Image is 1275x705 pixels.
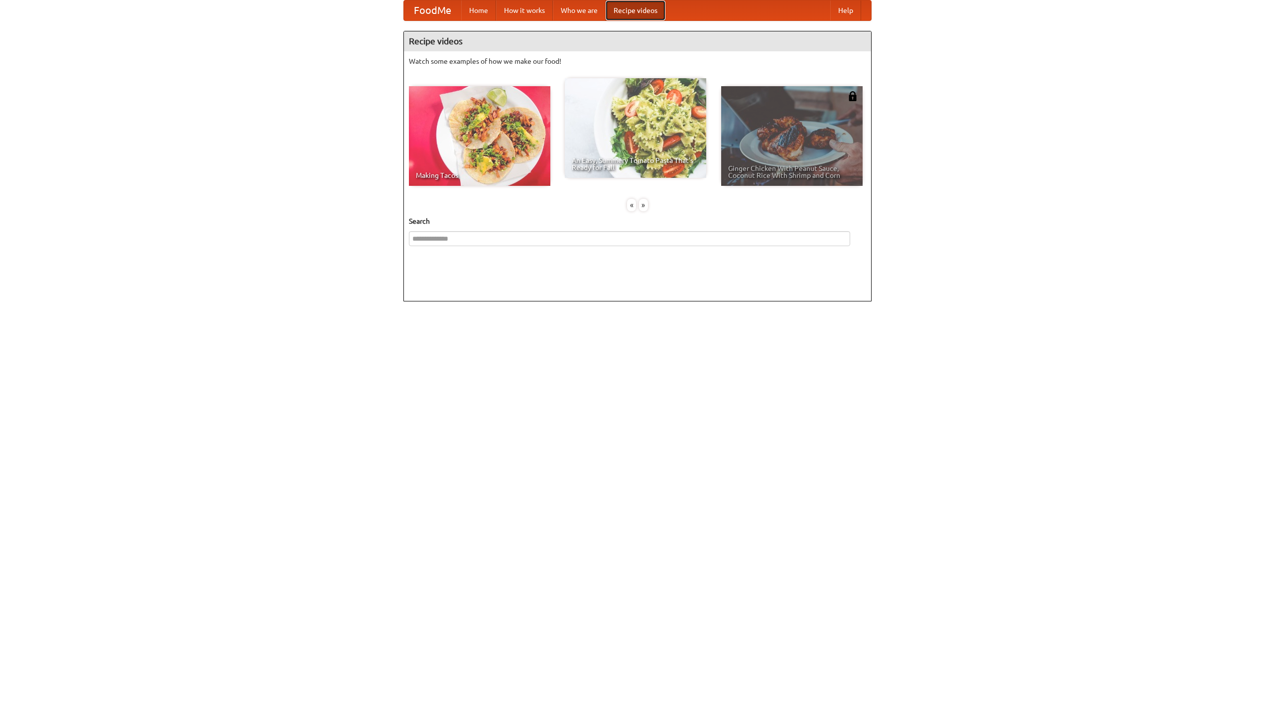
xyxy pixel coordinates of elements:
a: How it works [496,0,553,20]
a: Making Tacos [409,86,550,186]
span: An Easy, Summery Tomato Pasta That's Ready for Fall [572,157,699,171]
a: Who we are [553,0,606,20]
a: FoodMe [404,0,461,20]
p: Watch some examples of how we make our food! [409,56,866,66]
a: Recipe videos [606,0,665,20]
h4: Recipe videos [404,31,871,51]
img: 483408.png [848,91,858,101]
h5: Search [409,216,866,226]
div: » [639,199,648,211]
a: Home [461,0,496,20]
a: Help [830,0,861,20]
div: « [627,199,636,211]
span: Making Tacos [416,172,543,179]
a: An Easy, Summery Tomato Pasta That's Ready for Fall [565,78,706,178]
